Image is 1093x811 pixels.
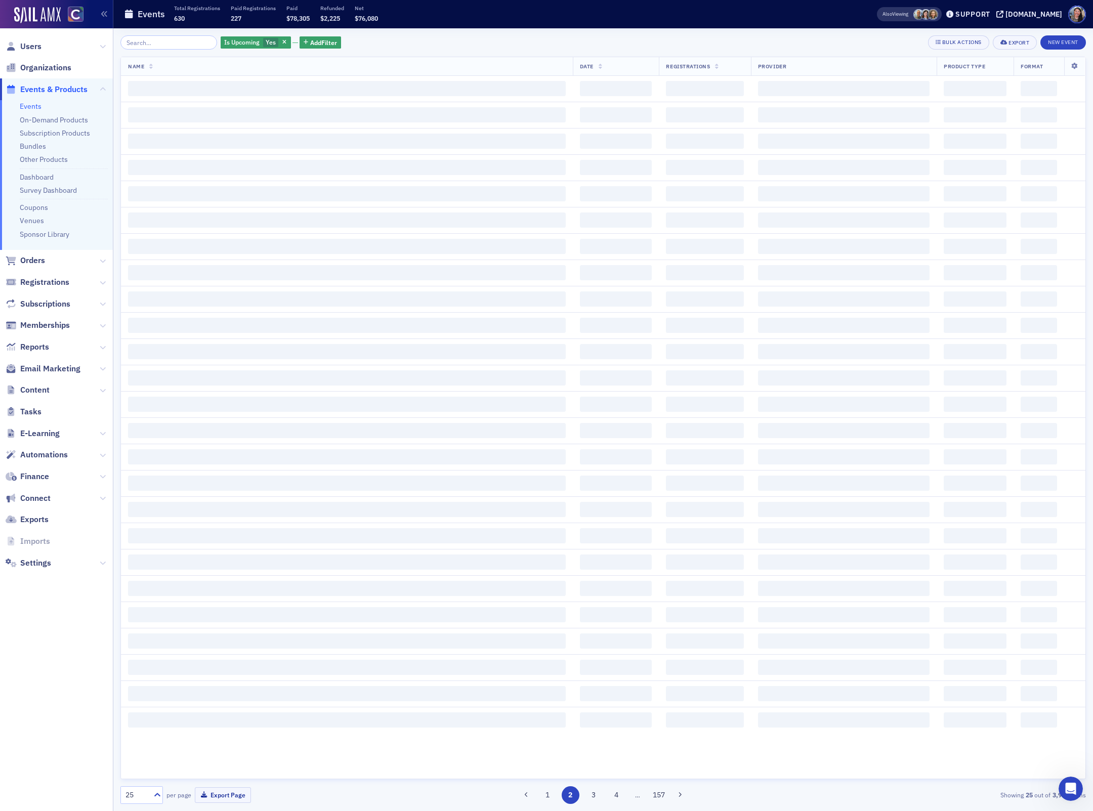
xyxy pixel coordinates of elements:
span: ‌ [758,344,930,359]
span: Lindsay Moore [928,9,938,20]
span: ‌ [1021,633,1057,649]
span: ‌ [1021,660,1057,675]
span: ‌ [1021,476,1057,491]
a: Sponsor Library [20,230,69,239]
span: ‌ [128,397,566,412]
span: ‌ [580,397,652,412]
span: ‌ [580,712,652,728]
div: Support [955,10,990,19]
span: ‌ [128,291,566,307]
span: ‌ [1021,186,1057,201]
p: How can we help? [20,106,182,123]
span: ‌ [666,476,743,491]
a: Organizations [6,62,71,73]
span: ‌ [128,712,566,728]
span: ‌ [580,344,652,359]
span: ‌ [758,107,930,122]
span: ‌ [944,107,1006,122]
span: ‌ [128,554,566,570]
span: ‌ [580,186,652,201]
span: ‌ [1021,160,1057,175]
a: Events [20,102,41,111]
span: ‌ [580,265,652,280]
span: ‌ [758,449,930,464]
span: … [630,790,645,799]
span: Format [1021,63,1043,70]
span: ‌ [944,186,1006,201]
p: Paid [286,5,310,12]
span: ‌ [128,607,566,622]
a: Subscriptions [6,298,70,310]
span: ‌ [758,212,930,228]
div: Status: All Systems OperationalUpdated [DATE] 15:19 EDT [11,238,192,276]
button: 3 [584,786,602,804]
span: ‌ [1021,581,1057,596]
span: ‌ [758,134,930,149]
span: ‌ [666,449,743,464]
span: ‌ [758,554,930,570]
span: ‌ [666,81,743,96]
span: ‌ [944,528,1006,543]
button: Search for help [15,285,188,305]
a: Automations [6,449,68,460]
span: ‌ [580,449,652,464]
span: ‌ [758,581,930,596]
span: ‌ [944,265,1006,280]
span: ‌ [758,186,930,201]
p: Total Registrations [174,5,220,12]
span: ‌ [944,291,1006,307]
span: ‌ [944,239,1006,254]
button: New Event [1040,35,1086,50]
span: Date [580,63,594,70]
span: ‌ [666,712,743,728]
span: Exports [20,514,49,525]
span: Finance [20,471,49,482]
div: Send us a message [21,203,169,214]
span: ‌ [944,134,1006,149]
span: ‌ [580,660,652,675]
span: ‌ [1021,318,1057,333]
span: ‌ [944,81,1006,96]
a: Survey Dashboard [20,186,77,195]
span: ‌ [944,423,1006,438]
div: Recent messageProfile image for AidanAh ok, I misremembered then, I thought it was correct post r... [10,136,192,189]
span: ‌ [1021,528,1057,543]
a: On-Demand Products [20,115,88,124]
a: Finance [6,471,49,482]
span: ‌ [128,81,566,96]
span: ‌ [128,344,566,359]
span: ‌ [1021,291,1057,307]
span: ‌ [666,528,743,543]
div: Close [174,16,192,34]
span: ‌ [944,502,1006,517]
span: ‌ [944,344,1006,359]
span: ‌ [944,554,1006,570]
span: Registrations [20,277,69,288]
span: ‌ [1021,554,1057,570]
div: Also [882,11,892,17]
img: SailAMX [14,7,61,23]
span: Reports [20,342,49,353]
span: Connect [20,493,51,504]
span: E-Learning [20,428,60,439]
span: ‌ [666,502,743,517]
span: ‌ [1021,397,1057,412]
span: Tasks [20,406,41,417]
span: ‌ [666,160,743,175]
a: Content [6,385,50,396]
span: ‌ [758,476,930,491]
span: ‌ [128,528,566,543]
span: ‌ [666,607,743,622]
a: Settings [6,558,51,569]
span: ‌ [758,502,930,517]
span: ‌ [944,712,1006,728]
span: Content [20,385,50,396]
span: ‌ [944,160,1006,175]
span: ‌ [944,607,1006,622]
span: ‌ [758,397,930,412]
div: Yes [221,36,291,49]
span: ‌ [758,81,930,96]
a: Orders [6,255,45,266]
span: ‌ [758,318,930,333]
span: Help [160,341,177,348]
